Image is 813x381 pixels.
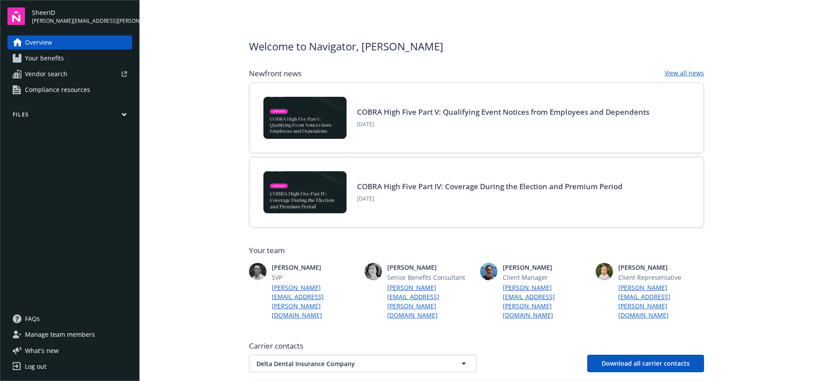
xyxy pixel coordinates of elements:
a: [PERSON_NAME][EMAIL_ADDRESS][PERSON_NAME][DOMAIN_NAME] [503,283,589,320]
button: Download all carrier contacts [587,355,704,372]
a: [PERSON_NAME][EMAIL_ADDRESS][PERSON_NAME][DOMAIN_NAME] [387,283,473,320]
a: Manage team members [7,328,132,342]
img: photo [364,263,382,280]
span: Vendor search [25,67,67,81]
span: Overview [25,35,52,49]
span: Carrier contacts [249,341,704,351]
a: [PERSON_NAME][EMAIL_ADDRESS][PERSON_NAME][DOMAIN_NAME] [272,283,357,320]
button: What's new [7,346,73,355]
span: Client Representative [618,273,704,282]
button: Files [7,111,132,122]
a: Compliance resources [7,83,132,97]
button: Delta Dental Insurance Company [249,355,477,372]
span: [DATE] [357,120,649,128]
a: Your benefits [7,51,132,65]
span: [PERSON_NAME] [272,263,357,272]
span: [PERSON_NAME] [618,263,704,272]
img: BLOG-Card Image - Compliance - COBRA High Five Pt 4 - 09-04-25.jpg [263,171,347,213]
a: [PERSON_NAME][EMAIL_ADDRESS][PERSON_NAME][DOMAIN_NAME] [618,283,704,320]
img: photo [249,263,266,280]
div: Log out [25,360,46,374]
span: Your benefits [25,51,64,65]
span: Compliance resources [25,83,90,97]
span: Download all carrier contacts [602,359,690,367]
span: Newfront news [249,68,301,79]
span: [PERSON_NAME][EMAIL_ADDRESS][PERSON_NAME][DOMAIN_NAME] [32,17,132,25]
span: SVP [272,273,357,282]
span: [DATE] [357,195,623,203]
a: COBRA High Five Part IV: Coverage During the Election and Premium Period [357,181,623,191]
span: FAQs [25,312,40,326]
img: photo [480,263,498,280]
img: navigator-logo.svg [7,7,25,25]
img: photo [596,263,613,280]
a: COBRA High Five Part V: Qualifying Event Notices from Employees and Dependents [357,107,649,117]
span: Manage team members [25,328,95,342]
a: Vendor search [7,67,132,81]
span: [PERSON_NAME] [387,263,473,272]
span: Delta Dental Insurance Company [256,359,438,368]
span: What ' s new [25,346,59,355]
span: SheerID [32,8,132,17]
span: Welcome to Navigator , [PERSON_NAME] [249,39,443,54]
span: [PERSON_NAME] [503,263,589,272]
a: FAQs [7,312,132,326]
span: Your team [249,245,704,256]
button: SheerID[PERSON_NAME][EMAIL_ADDRESS][PERSON_NAME][DOMAIN_NAME] [32,7,132,25]
span: Client Manager [503,273,589,282]
a: View all news [665,68,704,79]
img: BLOG-Card Image - Compliance - COBRA High Five Pt 5 - 09-11-25.jpg [263,97,347,139]
span: Senior Benefits Consultant [387,273,473,282]
a: Overview [7,35,132,49]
